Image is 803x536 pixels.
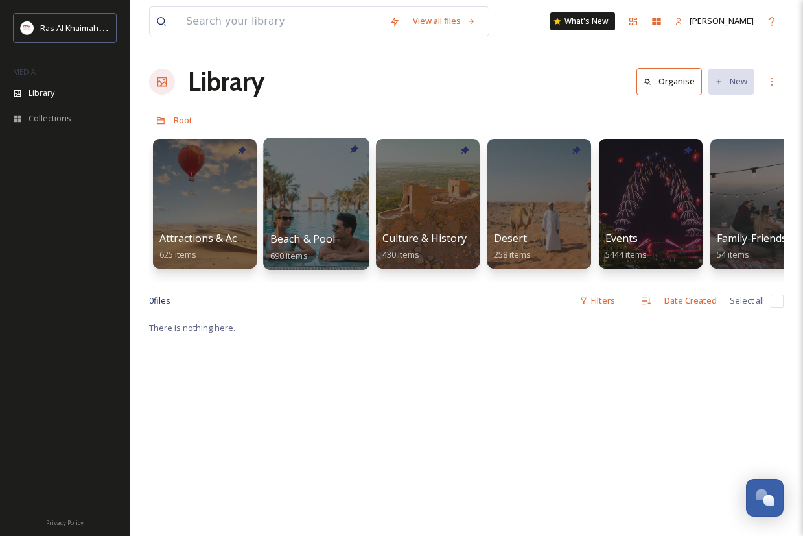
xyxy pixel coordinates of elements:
[550,12,615,30] a: What's New
[149,322,235,334] span: There is nothing here.
[270,249,308,261] span: 690 items
[174,112,192,128] a: Root
[180,7,383,36] input: Search your library
[636,68,702,95] button: Organise
[708,69,754,94] button: New
[605,232,647,260] a: Events5444 items
[690,15,754,27] span: [PERSON_NAME]
[270,232,336,246] span: Beach & Pool
[149,295,170,307] span: 0 file s
[730,295,764,307] span: Select all
[21,21,34,34] img: Logo_RAKTDA_RGB-01.png
[46,518,84,527] span: Privacy Policy
[382,249,419,260] span: 430 items
[746,479,784,517] button: Open Chat
[159,249,196,260] span: 625 items
[270,233,336,262] a: Beach & Pool690 items
[573,288,622,313] div: Filters
[668,8,760,34] a: [PERSON_NAME]
[382,231,467,245] span: Culture & History
[406,8,482,34] a: View all files
[174,114,192,126] span: Root
[382,232,467,260] a: Culture & History430 items
[159,231,268,245] span: Attractions & Activities
[494,232,531,260] a: Desert258 items
[46,514,84,530] a: Privacy Policy
[29,87,54,99] span: Library
[605,231,638,245] span: Events
[40,21,224,34] span: Ras Al Khaimah Tourism Development Authority
[13,67,36,77] span: MEDIA
[658,288,723,313] div: Date Created
[29,112,71,125] span: Collections
[717,249,749,260] span: 54 items
[188,62,264,101] a: Library
[159,232,268,260] a: Attractions & Activities625 items
[605,249,647,260] span: 5444 items
[494,231,527,245] span: Desert
[494,249,531,260] span: 258 items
